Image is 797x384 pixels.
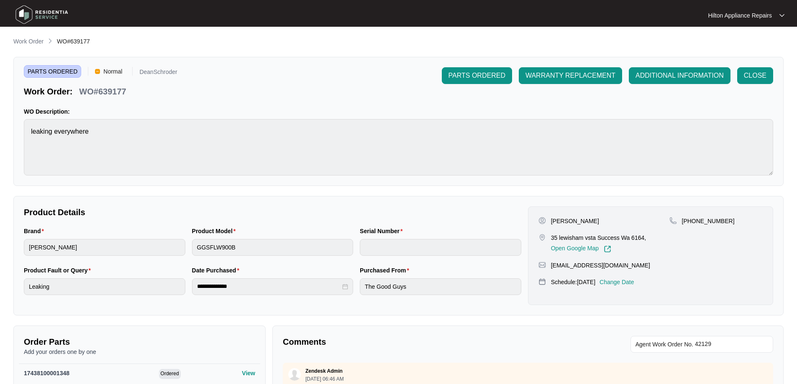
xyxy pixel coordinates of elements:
[551,261,650,270] p: [EMAIL_ADDRESS][DOMAIN_NAME]
[538,278,546,285] img: map-pin
[737,67,773,84] button: CLOSE
[538,261,546,269] img: map-pin
[360,266,413,275] label: Purchased From
[24,278,185,295] input: Product Fault or Query
[360,227,406,235] label: Serial Number
[79,86,126,97] p: WO#639177
[744,71,766,81] span: CLOSE
[600,278,634,286] p: Change Date
[24,348,255,356] p: Add your orders one by one
[360,239,521,256] input: Serial Number
[12,37,45,46] a: Work Order
[192,239,354,256] input: Product Model
[100,65,126,78] span: Normal
[551,234,646,242] p: 35 lewisham vsta Success Wa 6164,
[525,71,615,81] span: WARRANTY REPLACEMENT
[682,217,735,225] p: [PHONE_NUMBER]
[360,278,521,295] input: Purchased From
[192,266,243,275] label: Date Purchased
[24,266,94,275] label: Product Fault or Query
[47,38,54,44] img: chevron-right
[305,376,344,381] p: [DATE] 06:46 AM
[442,67,512,84] button: PARTS ORDERED
[24,336,255,348] p: Order Parts
[24,86,72,97] p: Work Order:
[695,339,768,349] input: Add Agent Work Order No.
[538,234,546,241] img: map-pin
[24,206,521,218] p: Product Details
[604,245,611,253] img: Link-External
[519,67,622,84] button: WARRANTY REPLACEMENT
[24,370,69,376] span: 17438100001348
[283,336,522,348] p: Comments
[159,369,181,379] span: Ordered
[551,217,599,225] p: [PERSON_NAME]
[242,369,255,377] p: View
[95,69,100,74] img: Vercel Logo
[779,13,784,18] img: dropdown arrow
[551,245,611,253] a: Open Google Map
[139,69,177,78] p: DeanSchroder
[13,2,71,27] img: residentia service logo
[669,217,677,224] img: map-pin
[305,368,343,374] p: Zendesk Admin
[708,11,772,20] p: Hilton Appliance Repairs
[629,67,730,84] button: ADDITIONAL INFORMATION
[636,71,724,81] span: ADDITIONAL INFORMATION
[192,227,239,235] label: Product Model
[636,339,693,349] span: Agent Work Order No.
[24,119,773,175] textarea: leaking everywhere
[538,217,546,224] img: user-pin
[24,107,773,116] p: WO Description:
[448,71,505,81] span: PARTS ORDERED
[24,65,81,78] span: PARTS ORDERED
[197,282,341,291] input: Date Purchased
[57,38,90,45] span: WO#639177
[13,37,44,46] p: Work Order
[24,227,47,235] label: Brand
[551,278,595,286] p: Schedule: [DATE]
[288,368,301,381] img: user.svg
[24,239,185,256] input: Brand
